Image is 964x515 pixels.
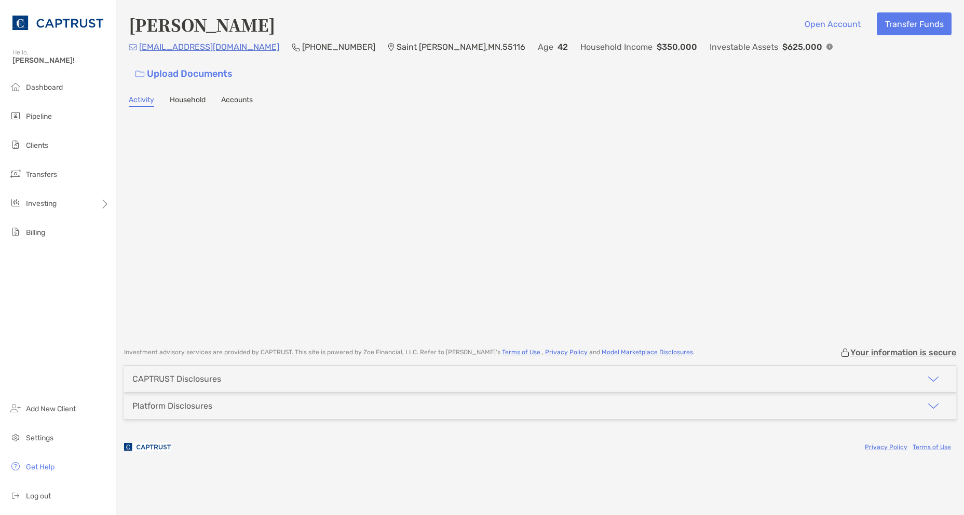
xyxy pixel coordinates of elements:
img: CAPTRUST Logo [12,4,103,41]
img: dashboard icon [9,80,22,93]
img: icon arrow [927,373,940,385]
img: Location Icon [388,43,395,51]
a: Activity [129,95,154,107]
button: Transfer Funds [877,12,952,35]
span: Clients [26,141,48,150]
a: Terms of Use [913,443,951,451]
img: billing icon [9,226,22,238]
img: get-help icon [9,460,22,472]
span: Pipeline [26,112,52,121]
img: Info Icon [826,44,833,50]
p: Investable Assets [710,40,778,53]
img: clients icon [9,138,22,151]
span: Dashboard [26,83,63,92]
span: Transfers [26,170,57,179]
img: investing icon [9,197,22,209]
span: Add New Client [26,405,76,413]
a: Privacy Policy [865,443,907,451]
img: Phone Icon [292,43,300,51]
span: [PERSON_NAME]! [12,56,110,65]
p: Investment advisory services are provided by CAPTRUST . This site is powered by Zoe Financial, LL... [124,349,695,356]
p: Saint [PERSON_NAME] , MN , 55116 [397,40,525,53]
a: Upload Documents [129,63,239,85]
p: [PHONE_NUMBER] [302,40,375,53]
p: Household Income [580,40,653,53]
button: Open Account [796,12,868,35]
a: Terms of Use [502,349,540,356]
a: Model Marketplace Disclosures [602,349,693,356]
img: settings icon [9,431,22,443]
span: Get Help [26,463,55,471]
img: button icon [135,71,144,78]
p: Your information is secure [850,347,956,357]
span: Billing [26,228,45,237]
span: Investing [26,199,57,208]
div: Platform Disclosures [132,401,212,411]
img: icon arrow [927,400,940,412]
img: logout icon [9,489,22,502]
span: Settings [26,434,53,442]
p: $350,000 [657,40,697,53]
span: Log out [26,492,51,500]
img: Email Icon [129,44,137,50]
img: company logo [124,435,171,458]
p: Age [538,40,553,53]
a: Accounts [221,95,253,107]
a: Privacy Policy [545,349,588,356]
a: Household [170,95,206,107]
img: pipeline icon [9,109,22,122]
h4: [PERSON_NAME] [129,12,275,36]
div: CAPTRUST Disclosures [132,374,221,384]
p: $625,000 [782,40,822,53]
img: add_new_client icon [9,402,22,414]
p: 42 [558,40,568,53]
img: transfers icon [9,168,22,180]
p: [EMAIL_ADDRESS][DOMAIN_NAME] [139,40,279,53]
